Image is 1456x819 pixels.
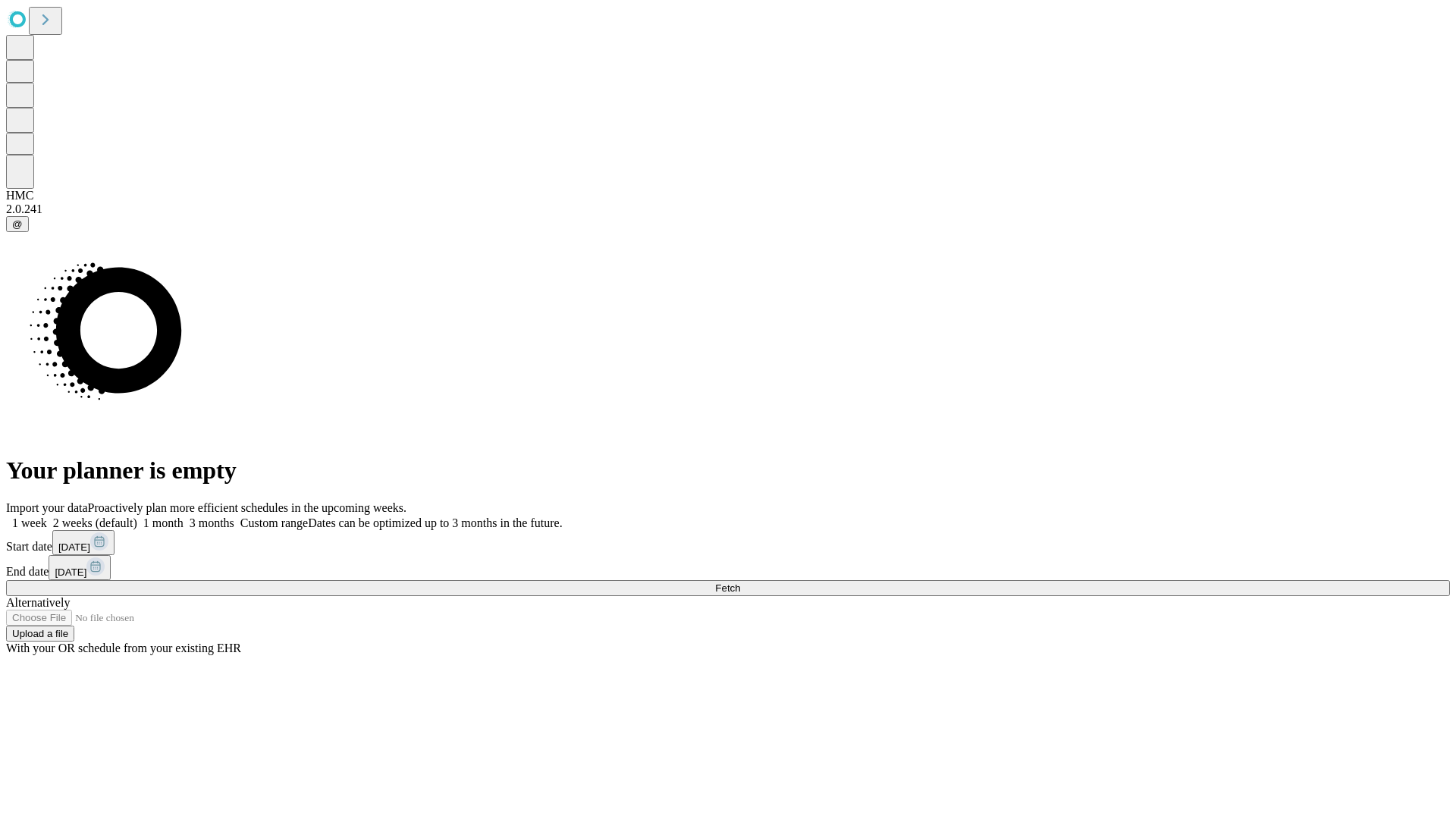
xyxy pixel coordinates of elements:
[6,626,74,642] button: Upload a file
[6,202,1450,216] div: 2.0.241
[53,516,137,529] span: 2 weeks (default)
[88,501,406,514] span: Proactively plan more efficient schedules in the upcoming weeks.
[55,566,86,578] span: [DATE]
[6,555,1450,580] div: End date
[6,501,88,514] span: Import your data
[6,530,1450,555] div: Start date
[58,541,90,553] span: [DATE]
[6,189,1450,202] div: HMC
[190,516,234,529] span: 3 months
[715,582,740,594] span: Fetch
[308,516,562,529] span: Dates can be optimized up to 3 months in the future.
[12,516,47,529] span: 1 week
[143,516,184,529] span: 1 month
[6,457,1450,485] h1: Your planner is empty
[49,555,111,580] button: [DATE]
[6,596,70,609] span: Alternatively
[52,530,115,555] button: [DATE]
[12,218,23,230] span: @
[240,516,308,529] span: Custom range
[6,216,29,232] button: @
[6,642,241,654] span: With your OR schedule from your existing EHR
[6,580,1450,596] button: Fetch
